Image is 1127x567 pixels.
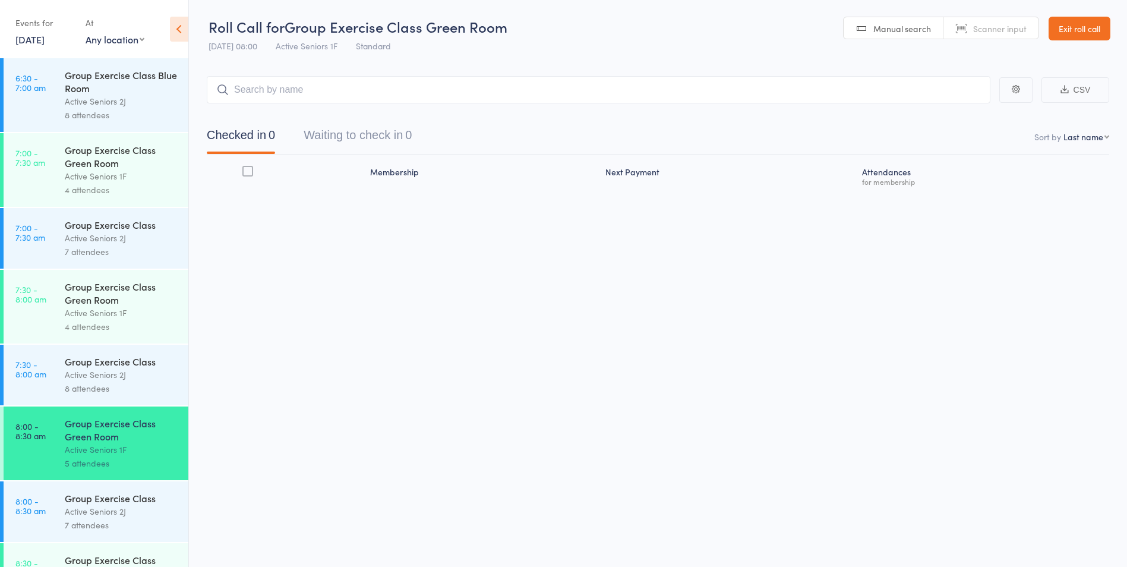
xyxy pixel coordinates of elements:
a: Exit roll call [1049,17,1110,40]
div: Group Exercise Class Green Room [65,280,178,306]
div: Events for [15,13,74,33]
div: 7 attendees [65,245,178,259]
time: 7:30 - 8:00 am [15,360,46,379]
a: 7:00 -7:30 amGroup Exercise Class Green RoomActive Seniors 1F4 attendees [4,133,188,207]
time: 7:00 - 7:30 am [15,148,45,167]
div: At [86,13,144,33]
a: 7:30 -8:00 amGroup Exercise ClassActive Seniors 2J8 attendees [4,345,188,405]
div: Membership [365,160,601,191]
div: Group Exercise Class [65,492,178,505]
div: for membership [862,178,1104,185]
div: 0 [405,128,412,141]
div: 8 attendees [65,382,178,395]
span: Scanner input [973,23,1027,34]
label: Sort by [1034,131,1061,143]
div: Group Exercise Class Green Room [65,417,178,443]
time: 8:00 - 8:30 am [15,421,46,440]
div: 5 attendees [65,456,178,470]
button: CSV [1041,77,1109,103]
span: Active Seniors 1F [276,40,337,52]
span: Group Exercise Class Green Room [285,17,507,36]
time: 7:30 - 8:00 am [15,285,46,304]
div: Active Seniors 2J [65,368,178,382]
div: 8 attendees [65,108,178,122]
div: Group Exercise Class [65,218,178,231]
a: 8:00 -8:30 amGroup Exercise ClassActive Seniors 2J7 attendees [4,481,188,542]
div: Active Seniors 2J [65,505,178,518]
div: Active Seniors 2J [65,94,178,108]
div: Atten­dances [857,160,1109,191]
button: Waiting to check in0 [304,122,412,154]
button: Checked in0 [207,122,275,154]
time: 6:30 - 7:00 am [15,73,46,92]
div: Active Seniors 1F [65,443,178,456]
div: Active Seniors 1F [65,306,178,320]
time: 8:00 - 8:30 am [15,496,46,515]
div: Group Exercise Class Blue Room [65,68,178,94]
span: Standard [356,40,391,52]
div: Any location [86,33,144,46]
div: Active Seniors 1F [65,169,178,183]
div: Group Exercise Class [65,355,178,368]
time: 7:00 - 7:30 am [15,223,45,242]
div: Active Seniors 2J [65,231,178,245]
a: [DATE] [15,33,45,46]
input: Search by name [207,76,990,103]
span: [DATE] 08:00 [209,40,257,52]
div: 4 attendees [65,320,178,333]
a: 7:00 -7:30 amGroup Exercise ClassActive Seniors 2J7 attendees [4,208,188,269]
div: Next Payment [601,160,857,191]
a: 7:30 -8:00 amGroup Exercise Class Green RoomActive Seniors 1F4 attendees [4,270,188,344]
a: 8:00 -8:30 amGroup Exercise Class Green RoomActive Seniors 1F5 attendees [4,407,188,480]
div: Group Exercise Class Green Room [65,143,178,169]
span: Manual search [873,23,931,34]
a: 6:30 -7:00 amGroup Exercise Class Blue RoomActive Seniors 2J8 attendees [4,58,188,132]
div: Last name [1063,131,1103,143]
div: 0 [269,128,275,141]
div: 7 attendees [65,518,178,532]
span: Roll Call for [209,17,285,36]
div: 4 attendees [65,183,178,197]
